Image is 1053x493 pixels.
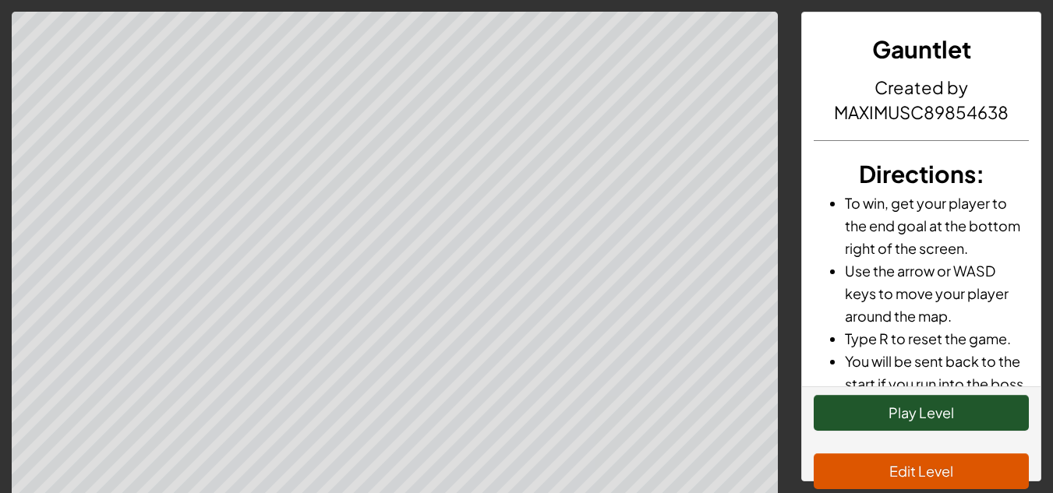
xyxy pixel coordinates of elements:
button: Play Level [814,395,1029,431]
button: Edit Level [814,453,1029,489]
h4: Created by MAXIMUSC89854638 [814,75,1029,125]
h3: Gauntlet [814,32,1029,67]
li: Use the arrow or WASD keys to move your player around the map. [845,259,1029,327]
li: You will be sent back to the start if you run into the boss or into spikes. [845,350,1029,417]
li: To win, get your player to the end goal at the bottom right of the screen. [845,192,1029,259]
li: Type R to reset the game. [845,327,1029,350]
h3: : [814,157,1029,192]
span: Directions [859,159,976,188]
